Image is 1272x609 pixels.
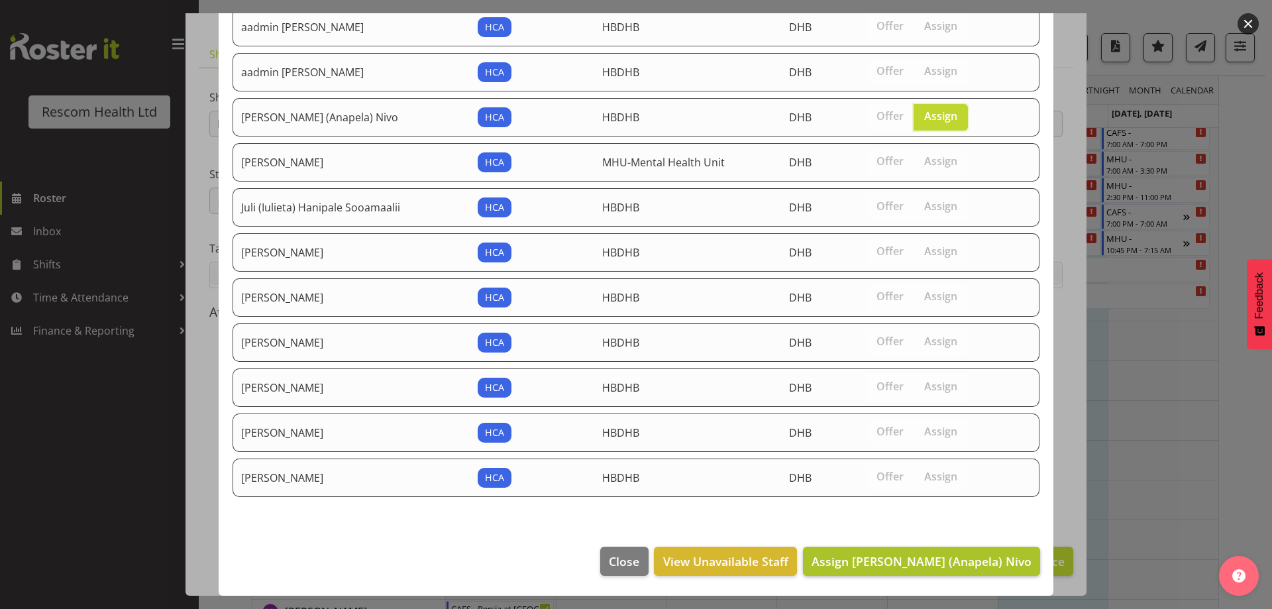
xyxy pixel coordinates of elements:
[924,199,957,213] span: Assign
[233,8,470,46] td: aadmin [PERSON_NAME]
[876,425,904,438] span: Offer
[789,245,812,260] span: DHB
[789,290,812,305] span: DHB
[924,335,957,348] span: Assign
[789,200,812,215] span: DHB
[602,290,639,305] span: HBDHB
[485,155,504,170] span: HCA
[233,459,470,497] td: [PERSON_NAME]
[233,143,470,182] td: [PERSON_NAME]
[789,110,812,125] span: DHB
[789,471,812,485] span: DHB
[789,380,812,395] span: DHB
[924,19,957,32] span: Assign
[876,335,904,348] span: Offer
[803,547,1040,576] button: Assign [PERSON_NAME] (Anapela) Nivo
[485,425,504,440] span: HCA
[924,470,957,483] span: Assign
[924,245,957,258] span: Assign
[924,425,957,438] span: Assign
[789,65,812,80] span: DHB
[602,335,639,350] span: HBDHB
[876,470,904,483] span: Offer
[789,155,812,170] span: DHB
[233,53,470,91] td: aadmin [PERSON_NAME]
[876,64,904,78] span: Offer
[233,323,470,362] td: [PERSON_NAME]
[485,380,504,395] span: HCA
[485,471,504,485] span: HCA
[812,553,1032,569] span: Assign [PERSON_NAME] (Anapela) Nivo
[485,245,504,260] span: HCA
[602,20,639,34] span: HBDHB
[789,335,812,350] span: DHB
[602,471,639,485] span: HBDHB
[233,278,470,317] td: [PERSON_NAME]
[876,245,904,258] span: Offer
[602,425,639,440] span: HBDHB
[789,20,812,34] span: DHB
[1232,569,1245,582] img: help-xxl-2.png
[876,380,904,393] span: Offer
[609,553,639,570] span: Close
[924,64,957,78] span: Assign
[1247,259,1272,349] button: Feedback - Show survey
[1253,272,1265,319] span: Feedback
[602,245,639,260] span: HBDHB
[789,425,812,440] span: DHB
[602,155,725,170] span: MHU-Mental Health Unit
[485,290,504,305] span: HCA
[233,188,470,227] td: Juli (Iulieta) Hanipale Sooamaalii
[876,19,904,32] span: Offer
[663,553,788,570] span: View Unavailable Staff
[602,200,639,215] span: HBDHB
[233,368,470,407] td: [PERSON_NAME]
[924,154,957,168] span: Assign
[485,20,504,34] span: HCA
[485,335,504,350] span: HCA
[485,110,504,125] span: HCA
[602,110,639,125] span: HBDHB
[876,199,904,213] span: Offer
[654,547,796,576] button: View Unavailable Staff
[924,290,957,303] span: Assign
[233,414,470,452] td: [PERSON_NAME]
[924,109,957,123] span: Assign
[233,233,470,272] td: [PERSON_NAME]
[233,98,470,137] td: [PERSON_NAME] (Anapela) Nivo
[485,65,504,80] span: HCA
[876,154,904,168] span: Offer
[600,547,648,576] button: Close
[602,380,639,395] span: HBDHB
[602,65,639,80] span: HBDHB
[876,109,904,123] span: Offer
[485,200,504,215] span: HCA
[876,290,904,303] span: Offer
[924,380,957,393] span: Assign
